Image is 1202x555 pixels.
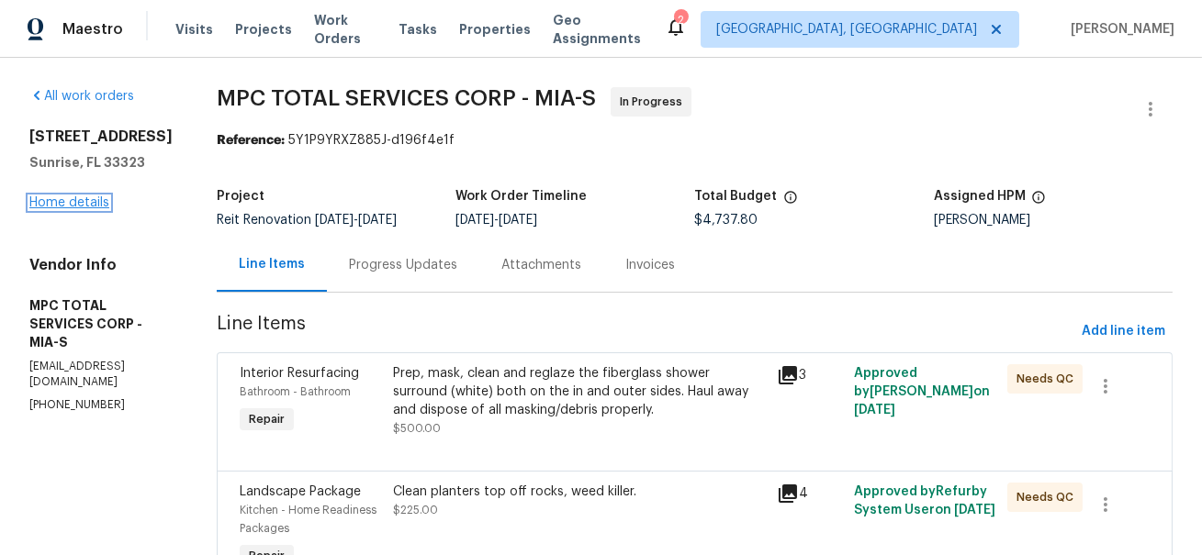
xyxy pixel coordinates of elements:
span: [DATE] [455,214,494,227]
span: Approved by Refurby System User on [854,485,995,516]
h5: Project [217,190,264,203]
b: Reference: [217,134,285,147]
span: Repair [242,410,292,428]
span: - [455,214,537,227]
span: Geo Assignments [553,11,643,48]
p: [EMAIL_ADDRESS][DOMAIN_NAME] [29,359,173,390]
span: Tasks [399,23,437,36]
div: Invoices [625,256,675,274]
span: $500.00 [393,423,441,434]
span: Reit Renovation [217,214,397,227]
div: 3 [777,364,843,386]
span: Work Orders [314,11,376,48]
div: Attachments [501,256,581,274]
span: Kitchen - Home Readiness Packages [240,505,376,534]
span: Maestro [62,20,123,39]
div: [PERSON_NAME] [934,214,1173,227]
span: [DATE] [358,214,397,227]
span: Add line item [1082,320,1165,343]
div: 5Y1P9YRXZ885J-d196f4e1f [217,131,1173,150]
span: MPC TOTAL SERVICES CORP - MIA-S [217,87,596,109]
h5: Work Order Timeline [455,190,587,203]
h4: Vendor Info [29,256,173,274]
div: Prep, mask, clean and reglaze the fiberglass shower surround (white) both on the in and outer sid... [393,364,766,419]
div: Clean planters top off rocks, weed killer. [393,483,766,501]
div: 2 [674,11,687,29]
span: [DATE] [315,214,354,227]
p: [PHONE_NUMBER] [29,397,173,413]
a: All work orders [29,90,134,103]
span: - [315,214,397,227]
span: [GEOGRAPHIC_DATA], [GEOGRAPHIC_DATA] [716,20,977,39]
button: Add line item [1074,315,1173,349]
span: Line Items [217,315,1074,349]
h2: [STREET_ADDRESS] [29,128,173,146]
a: Home details [29,196,109,209]
span: The total cost of line items that have been proposed by Opendoor. This sum includes line items th... [783,190,798,214]
span: [PERSON_NAME] [1063,20,1174,39]
span: $4,737.80 [695,214,758,227]
span: Needs QC [1017,488,1081,506]
h5: MPC TOTAL SERVICES CORP - MIA-S [29,296,173,351]
span: Bathroom - Bathroom [240,386,351,397]
div: Line Items [239,255,305,273]
div: Progress Updates [349,256,457,274]
span: In Progress [620,93,690,111]
span: [DATE] [854,404,895,416]
span: $225.00 [393,505,438,516]
h5: Assigned HPM [934,190,1026,203]
span: Approved by [PERSON_NAME] on [854,367,990,416]
span: The hpm assigned to this work order. [1031,190,1046,214]
span: Visits [175,20,213,39]
div: 4 [777,483,843,505]
span: Interior Resurfacing [240,367,359,380]
span: [DATE] [499,214,537,227]
h5: Total Budget [695,190,778,203]
span: Projects [235,20,292,39]
span: Properties [459,20,531,39]
span: [DATE] [954,504,995,516]
span: Needs QC [1017,370,1081,388]
h5: Sunrise, FL 33323 [29,153,173,172]
span: Landscape Package [240,485,361,498]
